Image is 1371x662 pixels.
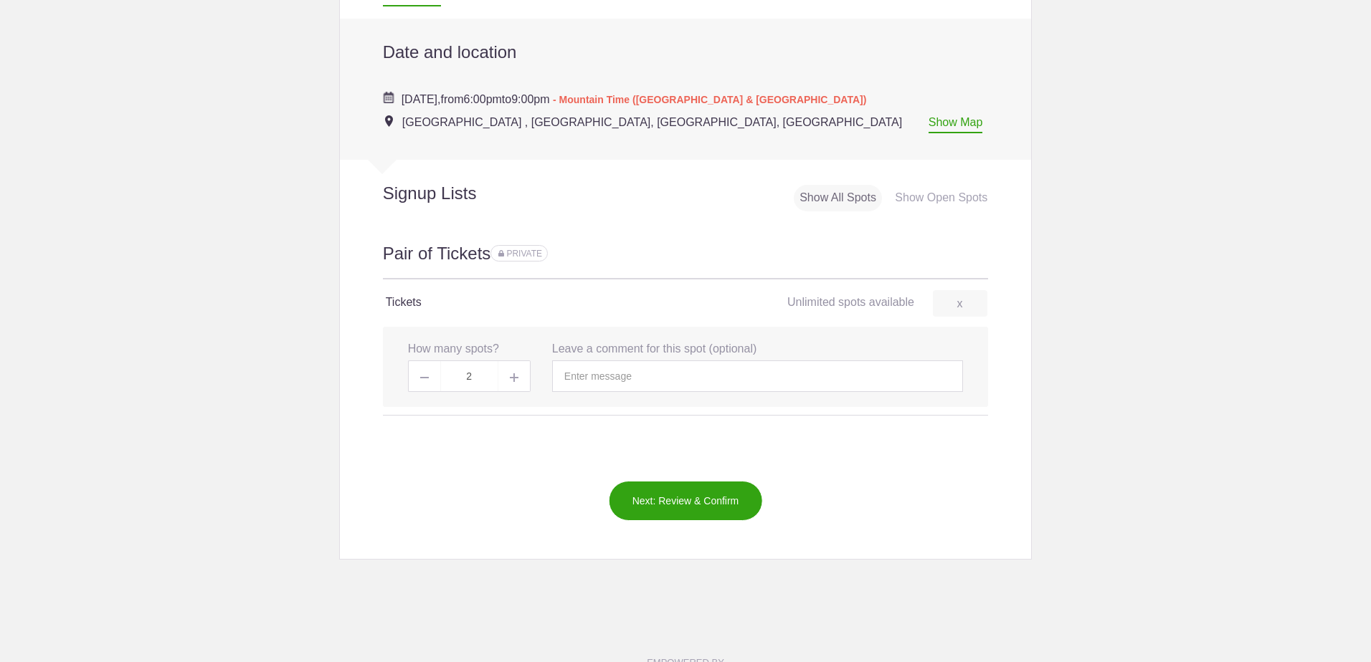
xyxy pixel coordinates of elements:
[402,93,867,105] span: from to
[787,296,914,308] span: Unlimited spots available
[552,360,963,392] input: Enter message
[383,92,394,103] img: Cal purple
[340,183,571,204] h2: Signup Lists
[402,93,441,105] span: [DATE],
[553,94,866,105] span: - Mountain Time ([GEOGRAPHIC_DATA] & [GEOGRAPHIC_DATA])
[408,341,499,358] label: How many spots?
[420,377,429,378] img: Minus gray
[929,116,983,133] a: Show Map
[609,481,763,521] button: Next: Review & Confirm
[511,93,549,105] span: 9:00pm
[510,373,518,382] img: Plus gray
[402,116,902,128] span: [GEOGRAPHIC_DATA] , [GEOGRAPHIC_DATA], [GEOGRAPHIC_DATA], [GEOGRAPHIC_DATA]
[552,341,756,358] label: Leave a comment for this spot (optional)
[933,290,987,317] a: x
[383,42,989,63] h2: Date and location
[386,294,685,311] h4: Tickets
[498,250,504,256] img: Lock
[889,185,993,211] div: Show Open Spots
[794,185,882,211] div: Show All Spots
[498,249,542,259] span: Sign ups for this sign up list are private. Your sign up will be visible only to you and the even...
[463,93,501,105] span: 6:00pm
[506,249,542,259] span: PRIVATE
[383,241,989,279] h2: Pair of Tickets
[385,115,393,127] img: Event location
